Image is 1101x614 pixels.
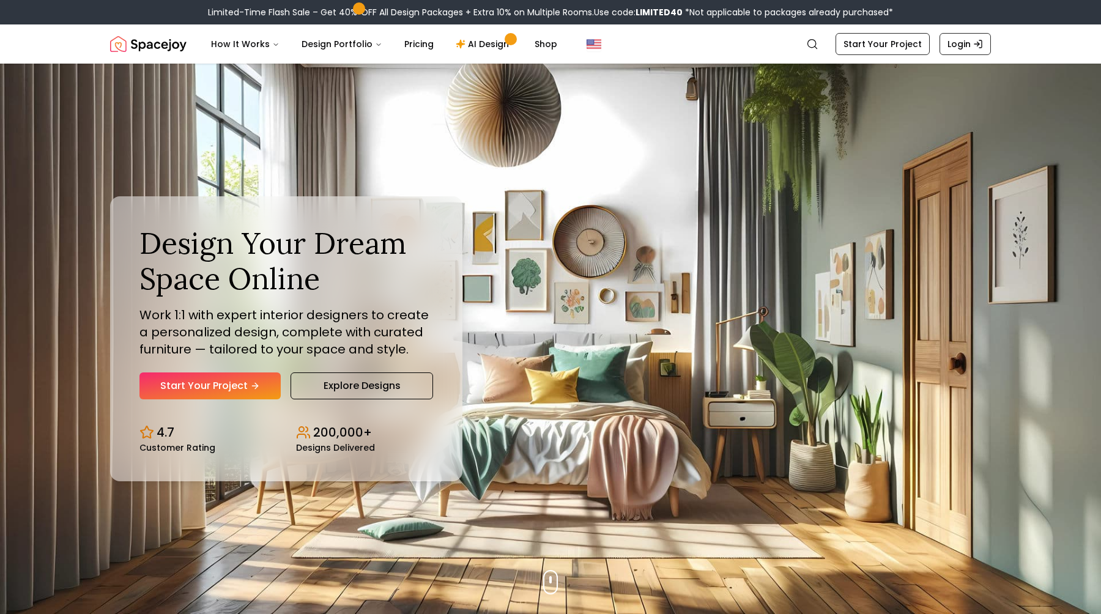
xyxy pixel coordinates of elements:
button: Design Portfolio [292,32,392,56]
small: Customer Rating [139,443,215,452]
span: *Not applicable to packages already purchased* [683,6,893,18]
img: Spacejoy Logo [110,32,187,56]
span: Use code: [594,6,683,18]
div: Design stats [139,414,433,452]
button: How It Works [201,32,289,56]
a: Start Your Project [836,33,930,55]
a: Explore Designs [291,372,433,399]
a: Start Your Project [139,372,281,399]
p: 4.7 [157,424,174,441]
b: LIMITED40 [636,6,683,18]
small: Designs Delivered [296,443,375,452]
a: Login [940,33,991,55]
h1: Design Your Dream Space Online [139,226,433,296]
p: Work 1:1 with expert interior designers to create a personalized design, complete with curated fu... [139,306,433,358]
nav: Main [201,32,567,56]
a: Shop [525,32,567,56]
a: Spacejoy [110,32,187,56]
div: Limited-Time Flash Sale – Get 40% OFF All Design Packages + Extra 10% on Multiple Rooms. [208,6,893,18]
a: AI Design [446,32,522,56]
a: Pricing [395,32,443,56]
p: 200,000+ [313,424,372,441]
img: United States [587,37,601,51]
nav: Global [110,24,991,64]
